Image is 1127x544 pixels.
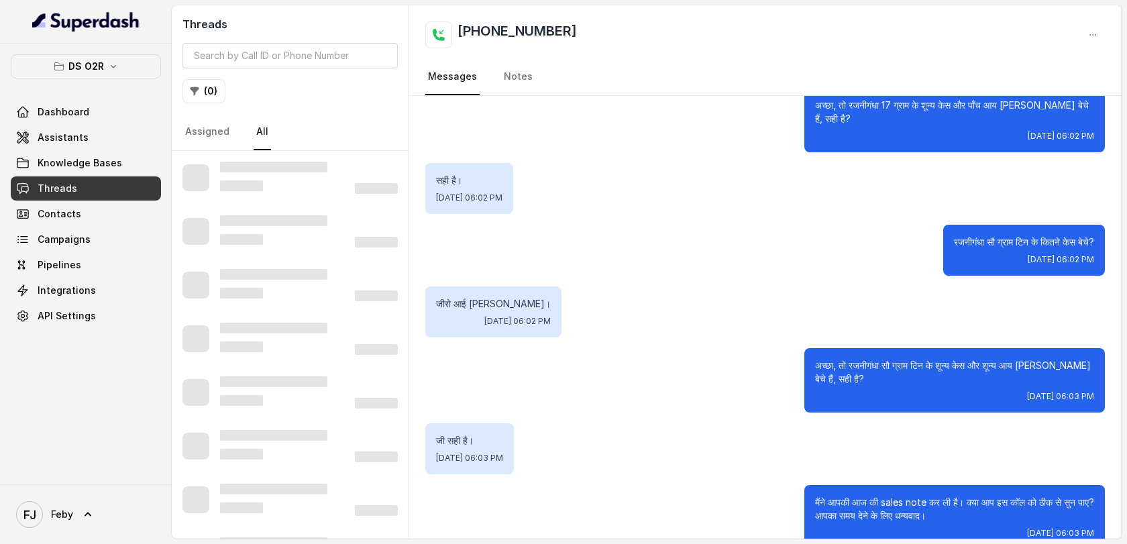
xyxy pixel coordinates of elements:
p: DS O2R [68,58,104,74]
h2: Threads [182,16,398,32]
p: अच्छा, तो रजनीगंधा सौ ग्राम टिन के शून्य केस और शून्य आय [PERSON_NAME] बेचे हैं, सही है? [815,359,1094,386]
span: [DATE] 06:03 PM [1027,391,1094,402]
span: [DATE] 06:02 PM [484,316,551,327]
span: [DATE] 06:02 PM [1028,131,1094,142]
button: (0) [182,79,225,103]
text: FJ [23,508,36,522]
a: Messages [425,59,480,95]
p: रजनीगंधा सौ ग्राम टिन के कितने केस बेचे? [954,235,1094,249]
p: जीरो आई [PERSON_NAME]। [436,297,551,311]
img: light.svg [32,11,140,32]
a: All [254,114,271,150]
nav: Tabs [425,59,1105,95]
button: DS O2R [11,54,161,78]
h2: [PHONE_NUMBER] [458,21,577,48]
a: Assigned [182,114,232,150]
p: जी सही है। [436,434,503,447]
span: [DATE] 06:03 PM [1027,528,1094,539]
span: Feby [51,508,73,521]
p: मैंने आपकी आज की sales note कर ली है। क्या आप इस कॉल को ठीक से सुन पाए? आपका समय देने के लिए धन्य... [815,496,1094,523]
a: Notes [501,59,535,95]
input: Search by Call ID or Phone Number [182,43,398,68]
span: [DATE] 06:03 PM [436,453,503,464]
span: [DATE] 06:02 PM [436,193,502,203]
a: Feby [11,496,161,533]
span: [DATE] 06:02 PM [1028,254,1094,265]
p: सही है। [436,174,502,187]
nav: Tabs [182,114,398,150]
p: अच्छा, तो रजनीगंधा 17 ग्राम के शून्य केस और पाँच आय [PERSON_NAME] बेचे हैं, सही है? [815,99,1094,125]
